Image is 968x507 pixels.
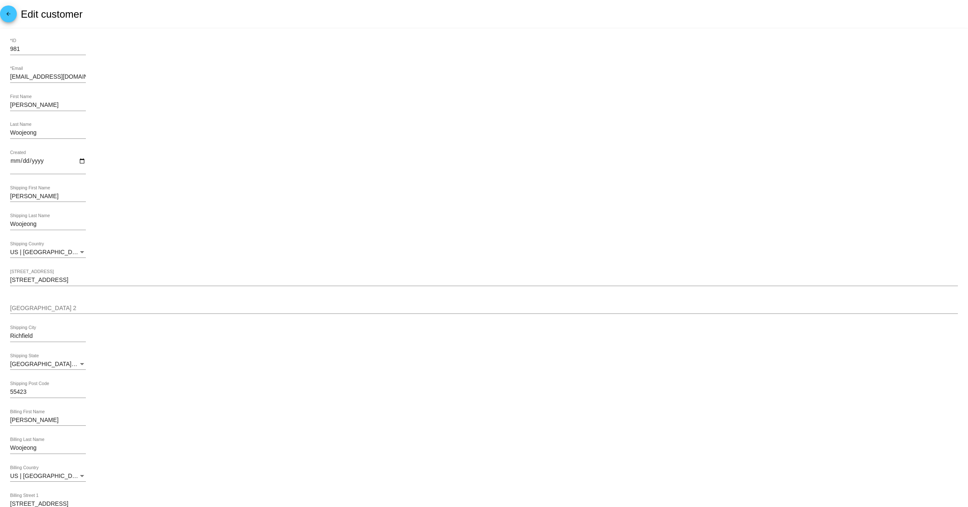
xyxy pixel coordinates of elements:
[10,249,86,256] mat-select: Shipping Country
[10,221,86,228] input: Shipping Last Name
[10,389,86,396] input: Shipping Post Code
[10,249,85,255] span: US | [GEOGRAPHIC_DATA]
[10,333,86,340] input: Shipping City
[10,74,86,80] input: *Email
[10,102,86,109] input: First Name
[10,277,958,284] input: Shipping Street 1
[10,445,86,451] input: Billing Last Name
[10,305,958,312] input: Shipping Street 2
[10,361,109,367] span: [GEOGRAPHIC_DATA] | [US_STATE]
[10,472,85,479] span: US | [GEOGRAPHIC_DATA]
[21,8,82,20] h2: Edit customer
[3,11,13,21] mat-icon: arrow_back
[10,417,86,424] input: Billing First Name
[10,130,86,136] input: Last Name
[10,473,86,480] mat-select: Billing Country
[10,193,86,200] input: Shipping First Name
[10,361,86,368] mat-select: Shipping State
[10,157,86,172] input: Created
